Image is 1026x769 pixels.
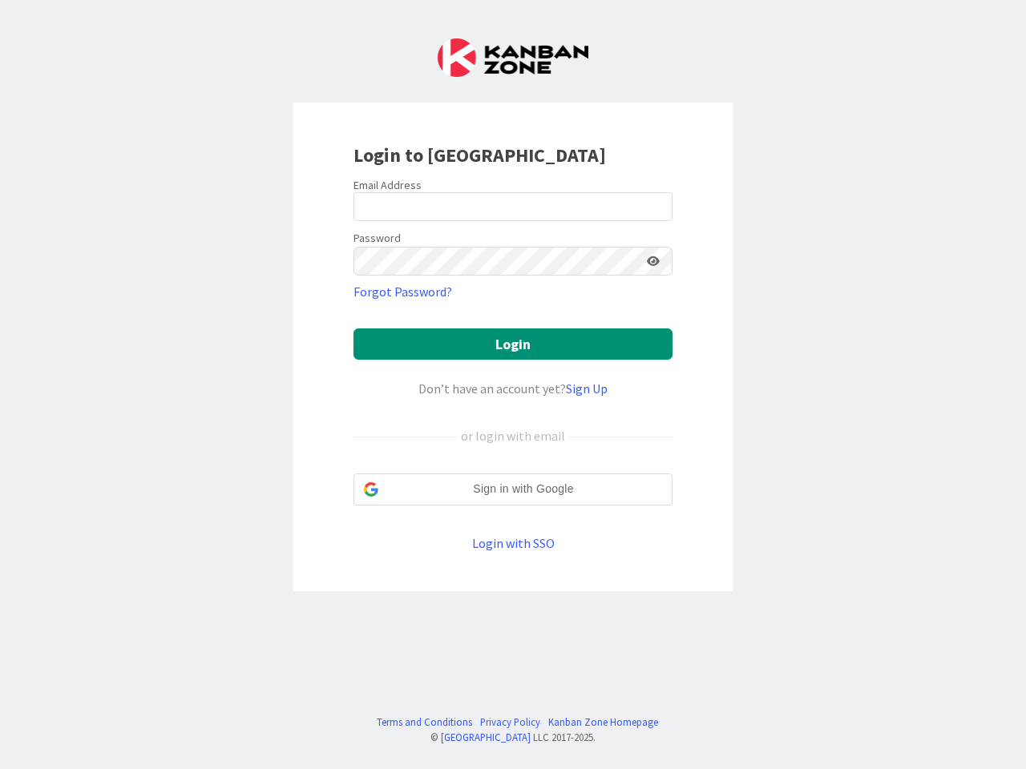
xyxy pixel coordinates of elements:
label: Email Address [353,178,422,192]
a: Login with SSO [472,535,555,551]
div: Don’t have an account yet? [353,379,673,398]
button: Login [353,328,673,360]
div: Sign in with Google [353,473,673,505]
label: Password [353,230,401,247]
a: Forgot Password? [353,282,452,301]
a: Sign Up [566,380,608,397]
div: or login with email [457,426,569,445]
img: Kanban Zone [438,38,588,77]
span: Sign in with Google [385,481,662,497]
a: Terms and Conditions [377,715,472,730]
a: Privacy Policy [480,715,540,730]
a: Kanban Zone Homepage [548,715,658,730]
a: [GEOGRAPHIC_DATA] [441,731,531,743]
div: © LLC 2017- 2025 . [369,730,658,745]
b: Login to [GEOGRAPHIC_DATA] [353,143,606,167]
